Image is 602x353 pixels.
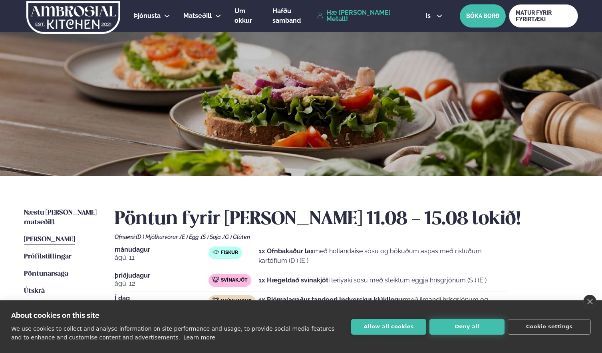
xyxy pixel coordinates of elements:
[115,272,209,279] span: þriðjudagur
[221,298,252,305] span: Kjúklingur
[221,250,238,256] span: Fiskur
[24,270,68,277] span: Pöntunarsaga
[24,269,68,279] a: Pöntunarsaga
[24,253,72,260] span: Prófílstillingar
[115,247,209,253] span: mánudagur
[258,296,405,304] strong: 1x Rjómalagaður tandoori Indverskur kjúklingur
[351,319,426,335] button: Allow all cookies
[234,6,259,26] a: Um okkur
[24,286,45,296] a: Útskrá
[234,7,252,24] span: Um okkur
[115,279,209,288] span: ágú. 12
[258,276,487,285] p: í teriyaki sósu með steiktum eggja hrísgrjónum (S ) (E )
[213,298,219,304] img: chicken.svg
[26,1,121,34] img: logo
[258,247,506,266] p: með hollandaise sósu og bökuðum aspas með ristuðum kartöflum (D ) (E )
[258,276,328,284] strong: 1x Hægeldað svínakjöt
[258,295,506,314] p: með ilmandi hrísgrjónum og hvítlauks naan brauði (D ) (G )
[24,209,97,226] span: Næstu [PERSON_NAME] matseðill
[221,277,247,284] span: Svínakjöt
[24,252,72,262] a: Prófílstillingar
[425,13,433,19] span: is
[180,234,201,240] span: (E ) Egg ,
[317,10,407,22] a: Hæ [PERSON_NAME] Metall!
[429,319,505,335] button: Deny all
[460,4,506,28] button: BÓKA BORÐ
[583,295,596,308] a: close
[11,325,334,341] p: We use cookies to collect and analyse information on site performance and usage, to provide socia...
[115,253,209,262] span: ágú. 11
[272,6,313,26] a: Hafðu samband
[213,249,219,255] img: fish.svg
[272,7,301,24] span: Hafðu samband
[24,208,99,227] a: Næstu [PERSON_NAME] matseðill
[134,12,161,20] span: Þjónusta
[115,208,578,231] h2: Pöntun fyrir [PERSON_NAME] 11.08 - 15.08 lokið!
[24,235,75,245] a: [PERSON_NAME]
[136,234,180,240] span: (D ) Mjólkurvörur ,
[509,4,578,28] a: MATUR FYRIR FYRIRTÆKI
[213,276,219,283] img: pork.svg
[201,234,223,240] span: (S ) Soja ,
[258,247,314,255] strong: 1x Ofnbakaður lax
[134,11,161,21] a: Þjónusta
[508,319,591,335] button: Cookie settings
[115,234,578,240] div: Ofnæmi:
[419,13,449,19] button: is
[183,12,212,20] span: Matseðill
[24,288,45,294] span: Útskrá
[183,11,212,21] a: Matseðill
[24,236,75,243] span: [PERSON_NAME]
[11,311,99,319] strong: About cookies on this site
[115,295,209,302] span: Í dag
[183,334,215,341] a: Learn more
[223,234,250,240] span: (G ) Glúten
